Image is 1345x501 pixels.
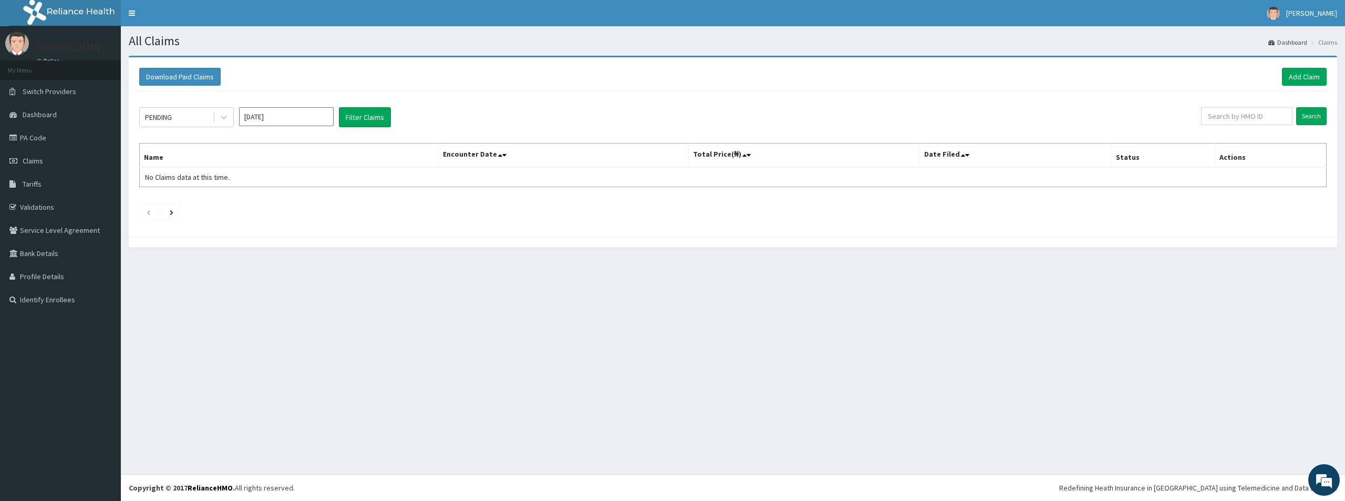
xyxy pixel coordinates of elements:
span: Tariffs [23,179,42,189]
th: Name [140,144,439,168]
div: Redefining Heath Insurance in [GEOGRAPHIC_DATA] using Telemedicine and Data Science! [1059,483,1337,493]
li: Claims [1308,38,1337,47]
img: User Image [1267,7,1280,20]
span: We're online! [61,132,145,239]
a: RelianceHMO [188,483,233,493]
span: No Claims data at this time. [145,172,230,182]
button: Download Paid Claims [139,68,221,86]
div: Chat with us now [55,59,177,73]
textarea: Type your message and hit 'Enter' [5,287,200,324]
div: PENDING [145,112,172,122]
h1: All Claims [129,34,1337,48]
a: Dashboard [1268,38,1307,47]
p: [PERSON_NAME] [37,43,106,52]
footer: All rights reserved. [121,474,1345,501]
span: [PERSON_NAME] [1286,8,1337,18]
strong: Copyright © 2017 . [129,483,235,493]
img: d_794563401_company_1708531726252_794563401 [19,53,43,79]
span: Dashboard [23,110,57,119]
a: Previous page [146,207,151,217]
th: Actions [1215,144,1326,168]
th: Encounter Date [439,144,689,168]
div: Minimize live chat window [172,5,198,30]
a: Online [37,57,62,65]
input: Select Month and Year [239,107,334,126]
button: Filter Claims [339,107,391,127]
span: Switch Providers [23,87,76,96]
a: Add Claim [1282,68,1327,86]
th: Status [1112,144,1215,168]
input: Search by HMO ID [1201,107,1292,125]
input: Search [1296,107,1327,125]
th: Total Price(₦) [688,144,920,168]
th: Date Filed [920,144,1112,168]
span: Claims [23,156,43,166]
a: Next page [170,207,173,217]
img: User Image [5,32,29,55]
